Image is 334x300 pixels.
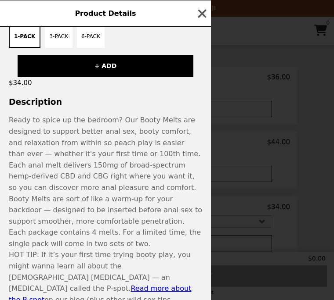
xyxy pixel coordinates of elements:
button: 1-Pack [9,25,40,48]
button: 6-Pack [77,25,105,48]
span: Product Details [75,9,136,18]
p: Each package contains 4 melts. For a limited time, the single pack will come in two sets of two. [9,227,202,249]
p: Ready to spice up the bedroom? Our Booty Melts are designed to support better anal sex, booty com... [9,114,202,159]
button: 3-Pack [45,25,73,48]
p: Each anal melt delivers 150mg of broad-spectrum hemp-derived CBD and CBG right where you want it,... [9,160,202,227]
button: + ADD [18,55,193,77]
